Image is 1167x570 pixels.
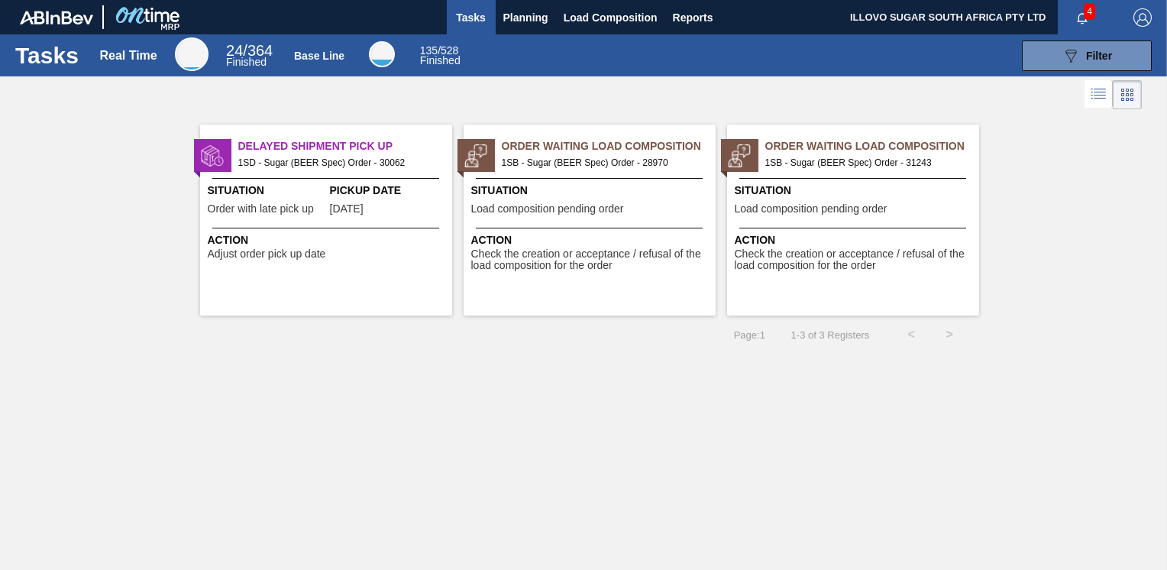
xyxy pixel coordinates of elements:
span: Load composition pending order [735,203,887,215]
img: status [201,144,224,167]
span: 135 [420,44,438,57]
span: Action [471,232,712,248]
button: Filter [1022,40,1152,71]
span: 07/25/2025 [330,203,364,215]
span: Finished [420,54,461,66]
span: Check the creation or acceptance / refusal of the load composition for the order [735,248,975,272]
span: 1SB - Sugar (BEER Spec) Order - 31243 [765,154,967,171]
span: / 364 [226,42,273,59]
div: Base Line [369,41,395,67]
span: Load Composition [564,8,658,27]
span: Reports [673,8,713,27]
span: Page : 1 [734,329,765,341]
div: Card Vision [1113,80,1142,109]
span: 1SB - Sugar (BEER Spec) Order - 28970 [502,154,703,171]
div: Real Time [226,44,273,67]
div: Real Time [175,37,209,71]
span: Action [208,232,448,248]
span: Situation [735,183,975,199]
img: Logout [1133,8,1152,27]
span: Order with late pick up [208,203,314,215]
span: Delayed Shipment Pick Up [238,138,452,154]
span: Action [735,232,975,248]
span: 1 - 3 of 3 Registers [788,329,869,341]
button: < [892,316,930,354]
span: Check the creation or acceptance / refusal of the load composition for the order [471,248,712,272]
button: > [930,316,968,354]
div: List Vision [1085,80,1113,109]
span: Order Waiting Load Composition [502,138,716,154]
span: Adjust order pick up date [208,248,326,260]
span: Load composition pending order [471,203,624,215]
span: Finished [226,56,267,68]
img: status [728,144,751,167]
span: Order Waiting Load Composition [765,138,979,154]
div: Base Line [294,50,344,62]
span: Planning [503,8,548,27]
span: Situation [471,183,712,199]
span: / 528 [420,44,459,57]
img: status [464,144,487,167]
span: Filter [1086,50,1112,62]
span: Pickup Date [330,183,448,199]
span: Tasks [454,8,488,27]
span: 1SD - Sugar (BEER Spec) Order - 30062 [238,154,440,171]
button: Notifications [1058,7,1107,28]
img: TNhmsLtSVTkK8tSr43FrP2fwEKptu5GPRR3wAAAABJRU5ErkJggg== [20,11,93,24]
span: 24 [226,42,243,59]
div: Base Line [420,46,461,66]
div: Real Time [99,49,157,63]
span: Situation [208,183,326,199]
span: 4 [1084,3,1095,20]
h1: Tasks [15,47,79,64]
